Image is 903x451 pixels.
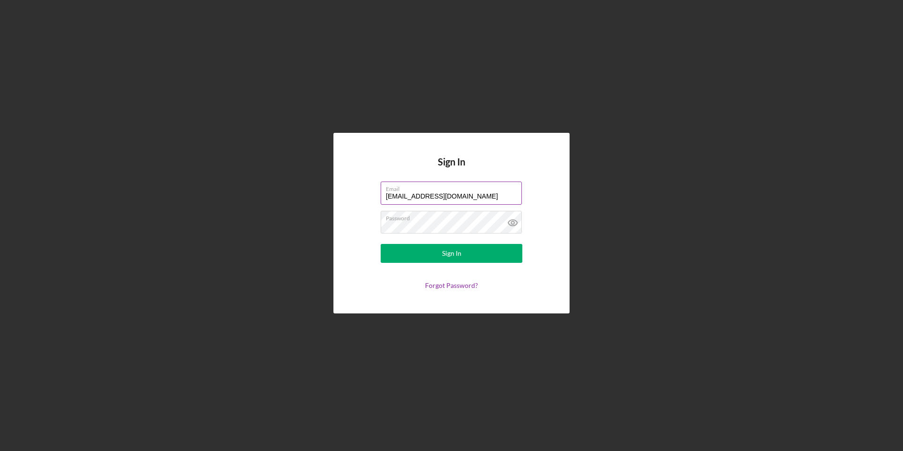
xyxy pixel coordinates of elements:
[442,244,461,263] div: Sign In
[386,182,522,192] label: Email
[438,156,465,182] h4: Sign In
[381,244,522,263] button: Sign In
[386,211,522,222] label: Password
[425,281,478,289] a: Forgot Password?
